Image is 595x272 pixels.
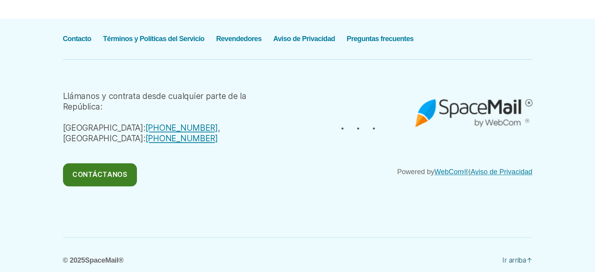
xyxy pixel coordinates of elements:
a: Aviso de Privacidad [471,168,532,176]
a: Contacto [63,35,92,43]
a: WebCom® [434,168,469,176]
p: Powered by | [309,166,532,178]
nav: Pie de página [63,33,413,45]
a: [PHONE_NUMBER] [146,123,218,133]
div: Llámanos y contrata desde cualquier parte de la República: [GEOGRAPHIC_DATA]: , [GEOGRAPHIC_DATA]: [63,91,286,144]
a: Aviso de Privacidad [273,35,335,43]
a: SpaceMail® [85,256,124,264]
a: Términos y Políticas del Servicio [103,35,204,43]
a: Preguntas frecuentes [347,35,413,43]
a: Ir arriba [502,255,532,266]
img: spacemail [415,92,532,127]
a: Revendedores [216,35,261,43]
a: Contáctanos [63,163,137,186]
p: © 2025 [63,254,124,266]
a: [PHONE_NUMBER] [146,133,218,143]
